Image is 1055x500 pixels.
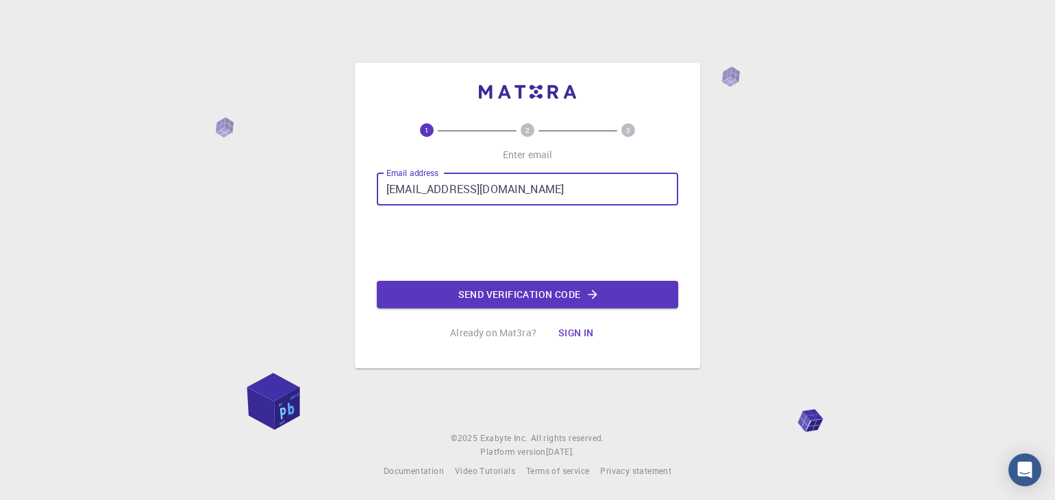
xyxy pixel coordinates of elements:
[425,125,429,135] text: 1
[450,326,536,340] p: Already on Mat3ra?
[546,445,575,459] a: [DATE].
[451,432,480,445] span: © 2025
[600,464,671,478] a: Privacy statement
[525,125,530,135] text: 2
[377,281,678,308] button: Send verification code
[546,446,575,457] span: [DATE] .
[503,148,553,162] p: Enter email
[531,432,604,445] span: All rights reserved.
[547,319,605,347] button: Sign in
[626,125,630,135] text: 3
[455,465,515,476] span: Video Tutorials
[1008,453,1041,486] div: Open Intercom Messenger
[384,465,444,476] span: Documentation
[480,432,528,445] a: Exabyte Inc.
[386,167,438,179] label: Email address
[526,464,589,478] a: Terms of service
[600,465,671,476] span: Privacy statement
[455,464,515,478] a: Video Tutorials
[423,216,632,270] iframe: To enrich screen reader interactions, please activate Accessibility in Grammarly extension settings
[480,432,528,443] span: Exabyte Inc.
[384,464,444,478] a: Documentation
[480,445,545,459] span: Platform version
[526,465,589,476] span: Terms of service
